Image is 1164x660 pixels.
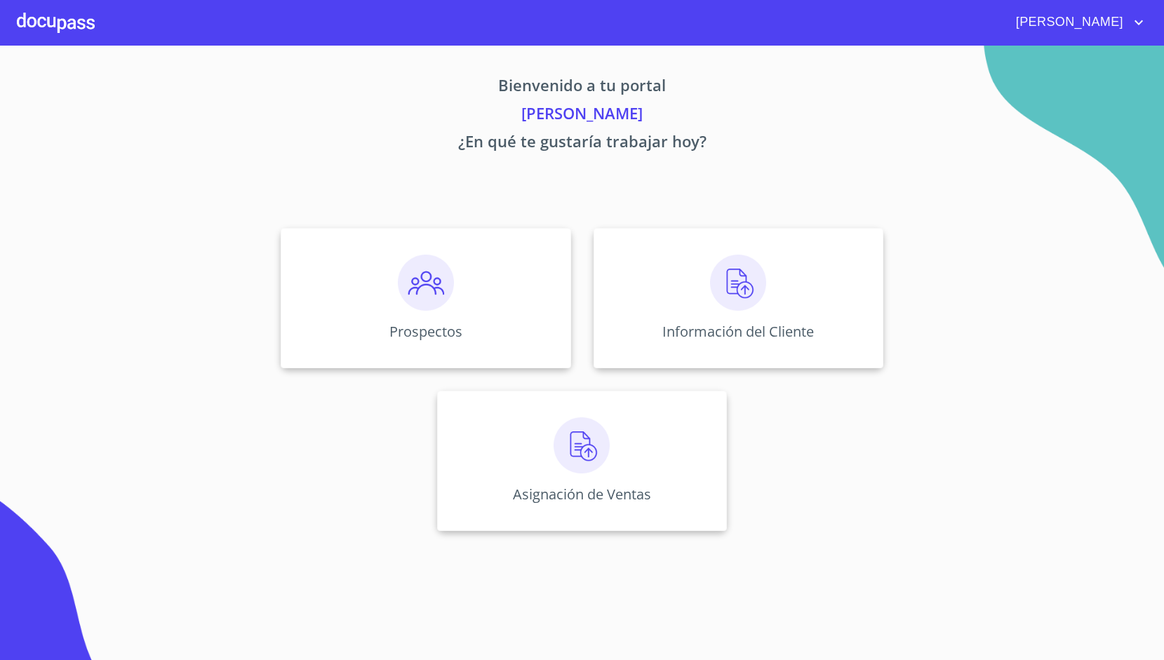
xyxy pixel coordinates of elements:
p: Prospectos [389,322,462,341]
p: Asignación de Ventas [513,485,651,504]
p: ¿En qué te gustaría trabajar hoy? [150,130,1015,158]
p: Bienvenido a tu portal [150,74,1015,102]
img: carga.png [710,255,766,311]
img: prospectos.png [398,255,454,311]
p: Información del Cliente [662,322,814,341]
button: account of current user [1005,11,1147,34]
p: [PERSON_NAME] [150,102,1015,130]
span: [PERSON_NAME] [1005,11,1130,34]
img: carga.png [554,417,610,473]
